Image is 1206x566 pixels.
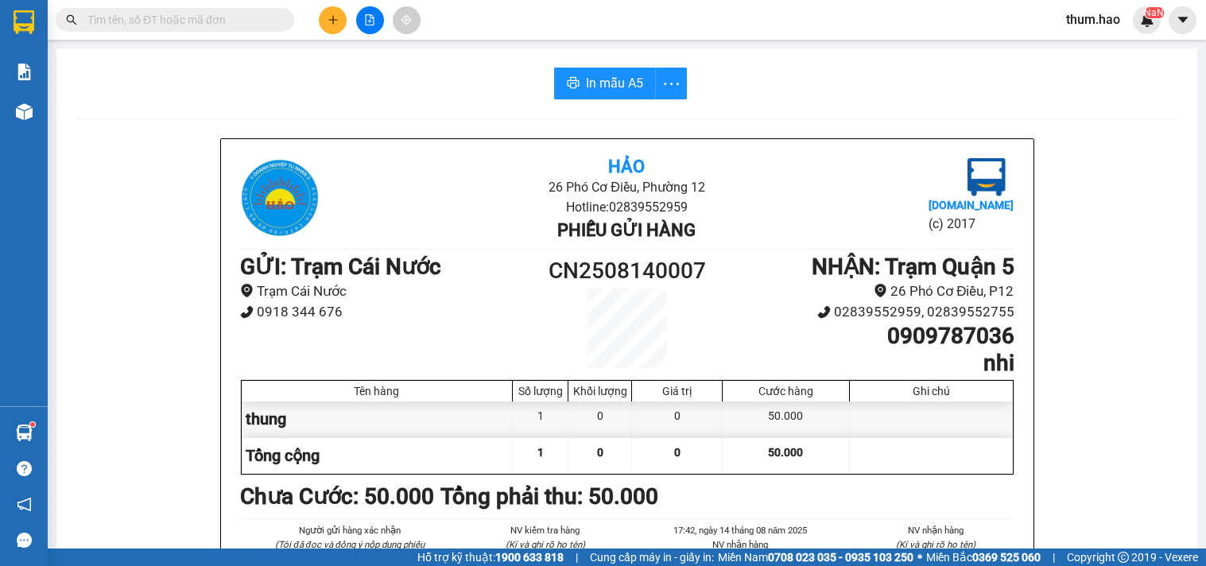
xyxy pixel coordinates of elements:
[272,523,429,537] li: Người gửi hàng xác nhận
[768,446,803,459] span: 50.000
[319,6,347,34] button: plus
[597,446,603,459] span: 0
[240,305,254,319] span: phone
[246,446,320,465] span: Tổng cộng
[567,76,580,91] span: printer
[356,6,384,34] button: file-add
[393,6,421,34] button: aim
[66,14,77,25] span: search
[674,446,681,459] span: 0
[857,523,1014,537] li: NV nhận hàng
[896,539,975,550] i: (Kí và ghi rõ họ tên)
[554,68,656,99] button: printerIn mẫu A5
[874,284,887,297] span: environment
[608,157,645,176] b: Hảo
[16,103,33,120] img: warehouse-icon
[723,350,1014,377] h1: nhi
[636,385,718,397] div: Giá trị
[87,11,275,29] input: Tìm tên, số ĐT hoặc mã đơn
[586,73,643,93] span: In mẫu A5
[506,539,585,550] i: (Kí và ghi rõ họ tên)
[968,158,1006,196] img: logo.jpg
[17,497,32,512] span: notification
[417,549,564,566] span: Hỗ trợ kỹ thuật:
[1140,13,1154,27] img: icon-new-feature
[1176,13,1190,27] span: caret-down
[240,281,530,302] li: Trạm Cái Nước
[768,551,913,564] strong: 0708 023 035 - 0935 103 250
[718,549,913,566] span: Miền Nam
[242,401,514,437] div: thung
[401,14,412,25] span: aim
[727,385,844,397] div: Cước hàng
[812,254,1014,280] b: NHẬN : Trạm Quận 5
[369,177,885,197] li: 26 Phó Cơ Điều, Phường 12
[495,551,564,564] strong: 1900 633 818
[926,549,1041,566] span: Miền Bắc
[662,537,820,552] li: NV nhận hàng
[929,214,1014,234] li: (c) 2017
[1144,7,1164,18] sup: NaN
[655,68,687,99] button: more
[723,281,1014,302] li: 26 Phó Cơ Điều, P12
[1053,549,1055,566] span: |
[632,401,723,437] div: 0
[369,197,885,217] li: Hotline: 02839552959
[240,158,320,238] img: logo.jpg
[530,254,724,289] h1: CN2508140007
[240,301,530,323] li: 0918 344 676
[572,385,627,397] div: Khối lượng
[662,523,820,537] li: 17:42, ngày 14 tháng 08 năm 2025
[240,284,254,297] span: environment
[917,554,922,560] span: ⚪️
[246,385,509,397] div: Tên hàng
[557,220,696,240] b: Phiếu gửi hàng
[537,446,544,459] span: 1
[17,461,32,476] span: question-circle
[929,199,1014,211] b: [DOMAIN_NAME]
[16,424,33,441] img: warehouse-icon
[723,401,849,437] div: 50.000
[240,483,434,510] b: Chưa Cước : 50.000
[328,14,339,25] span: plus
[467,523,624,537] li: NV kiểm tra hàng
[275,539,425,564] i: (Tôi đã đọc và đồng ý nộp dung phiếu gửi hàng)
[723,301,1014,323] li: 02839552959, 02839552755
[240,254,441,280] b: GỬI : Trạm Cái Nước
[364,14,375,25] span: file-add
[513,401,568,437] div: 1
[14,10,34,34] img: logo-vxr
[854,385,1009,397] div: Ghi chú
[576,549,578,566] span: |
[723,323,1014,350] h1: 0909787036
[568,401,632,437] div: 0
[656,74,686,94] span: more
[1053,10,1133,29] span: thum.hao
[16,64,33,80] img: solution-icon
[440,483,658,510] b: Tổng phải thu: 50.000
[1118,552,1129,563] span: copyright
[517,385,564,397] div: Số lượng
[590,549,714,566] span: Cung cấp máy in - giấy in:
[30,422,35,427] sup: 1
[1169,6,1196,34] button: caret-down
[817,305,831,319] span: phone
[972,551,1041,564] strong: 0369 525 060
[17,533,32,548] span: message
